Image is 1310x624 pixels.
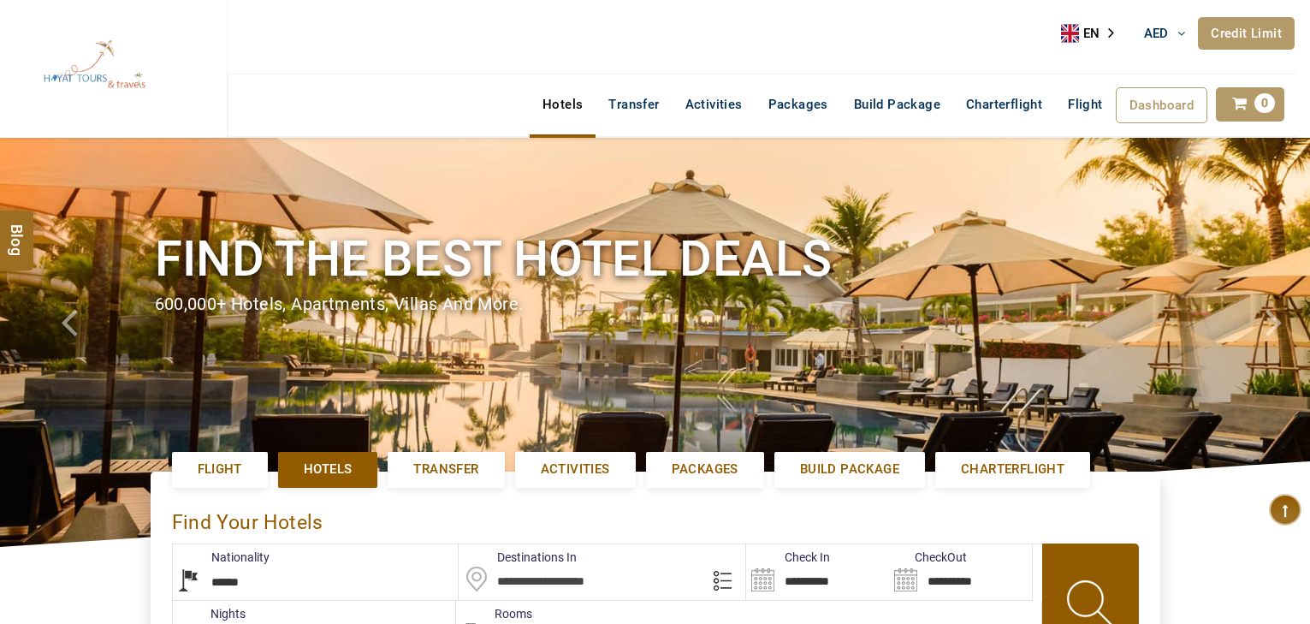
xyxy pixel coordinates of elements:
[172,493,1139,544] div: Find Your Hotels
[172,452,268,487] a: Flight
[966,97,1042,112] span: Charterflight
[278,452,377,487] a: Hotels
[672,461,738,478] span: Packages
[646,452,764,487] a: Packages
[756,87,841,122] a: Packages
[155,227,1156,291] h1: Find the best hotel deals
[746,549,830,566] label: Check In
[746,544,889,600] input: Search
[953,87,1055,122] a: Charterflight
[889,544,1032,600] input: Search
[1061,21,1126,46] a: EN
[1061,21,1126,46] aside: Language selected: English
[459,549,577,566] label: Destinations In
[1129,98,1194,113] span: Dashboard
[456,605,532,622] label: Rooms
[388,452,504,487] a: Transfer
[774,452,925,487] a: Build Package
[673,87,756,122] a: Activities
[6,224,28,239] span: Blog
[198,461,242,478] span: Flight
[155,292,1156,317] div: 600,000+ hotels, apartments, villas and more.
[961,461,1064,478] span: Charterflight
[413,461,478,478] span: Transfer
[173,549,270,566] label: Nationality
[889,549,967,566] label: CheckOut
[1068,96,1102,113] span: Flight
[1061,21,1126,46] div: Language
[172,605,246,622] label: nights
[530,87,596,122] a: Hotels
[596,87,672,122] a: Transfer
[1254,93,1275,113] span: 0
[13,8,176,123] img: The Royal Line Holidays
[1216,87,1284,122] a: 0
[841,87,953,122] a: Build Package
[515,452,636,487] a: Activities
[1198,17,1295,50] a: Credit Limit
[1055,87,1115,104] a: Flight
[935,452,1090,487] a: Charterflight
[304,461,352,478] span: Hotels
[1144,26,1169,41] span: AED
[800,461,899,478] span: Build Package
[541,461,610,478] span: Activities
